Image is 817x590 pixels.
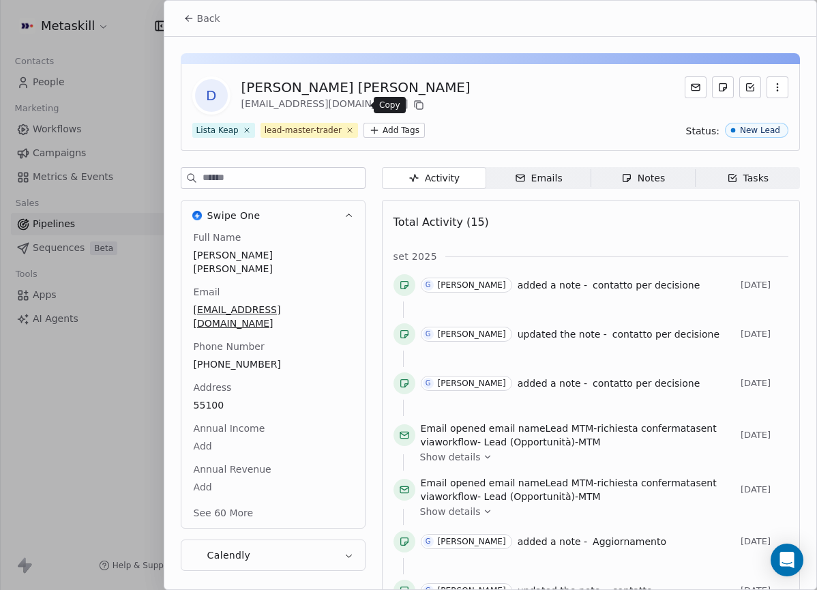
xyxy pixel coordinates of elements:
[195,79,228,112] span: D
[194,439,353,453] span: Add
[192,211,202,220] img: Swipe One
[546,423,696,434] span: Lead MTM-richiesta confermata
[727,171,769,186] div: Tasks
[420,505,779,518] a: Show details
[181,540,365,570] button: CalendlyCalendly
[741,329,788,340] span: [DATE]
[421,422,735,449] span: email name sent via workflow -
[175,6,228,31] button: Back
[181,201,365,231] button: Swipe OneSwipe One
[185,501,262,525] button: See 60 More
[426,378,431,389] div: G
[420,450,481,464] span: Show details
[515,171,563,186] div: Emails
[438,329,506,339] div: [PERSON_NAME]
[191,381,235,394] span: Address
[191,462,274,476] span: Annual Revenue
[741,378,788,389] span: [DATE]
[207,209,261,222] span: Swipe One
[194,248,353,276] span: [PERSON_NAME] [PERSON_NAME]
[181,231,365,528] div: Swipe OneSwipe One
[420,505,481,518] span: Show details
[593,533,666,550] a: Aggiornamento
[192,550,202,560] img: Calendly
[421,477,486,488] span: Email opened
[393,216,489,228] span: Total Activity (15)
[265,124,342,136] div: lead-master-trader
[426,536,431,547] div: G
[241,78,471,97] div: [PERSON_NAME] [PERSON_NAME]
[741,430,788,441] span: [DATE]
[612,326,719,342] a: contatto per decisione
[379,100,400,110] p: Copy
[438,379,506,388] div: [PERSON_NAME]
[741,536,788,547] span: [DATE]
[421,476,735,503] span: email name sent via workflow -
[197,12,220,25] span: Back
[593,375,700,392] a: contatto per decisione
[686,124,719,138] span: Status:
[421,423,486,434] span: Email opened
[621,171,665,186] div: Notes
[194,398,353,412] span: 55100
[593,280,700,291] span: contatto per decisione
[518,278,587,292] span: added a note -
[518,377,587,390] span: added a note -
[191,231,244,244] span: Full Name
[546,477,696,488] span: Lead MTM-richiesta confermata
[484,437,601,447] span: Lead (Opportunità)-MTM
[194,357,353,371] span: [PHONE_NUMBER]
[740,126,780,135] div: New Lead
[194,480,353,494] span: Add
[741,280,788,291] span: [DATE]
[484,491,601,502] span: Lead (Opportunità)-MTM
[612,329,719,340] span: contatto per decisione
[194,303,353,330] span: [EMAIL_ADDRESS][DOMAIN_NAME]
[241,97,471,113] div: [EMAIL_ADDRESS][DOMAIN_NAME]
[191,285,223,299] span: Email
[393,250,437,263] span: set 2025
[426,280,431,291] div: G
[438,537,506,546] div: [PERSON_NAME]
[438,280,506,290] div: [PERSON_NAME]
[426,329,431,340] div: G
[196,124,239,136] div: Lista Keap
[771,544,803,576] div: Open Intercom Messenger
[191,340,267,353] span: Phone Number
[191,422,268,435] span: Annual Income
[593,378,700,389] span: contatto per decisione
[363,123,425,138] button: Add Tags
[420,450,779,464] a: Show details
[741,484,788,495] span: [DATE]
[207,548,251,562] span: Calendly
[518,535,587,548] span: added a note -
[593,277,700,293] a: contatto per decisione
[593,536,666,547] span: Aggiornamento
[518,327,607,341] span: updated the note -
